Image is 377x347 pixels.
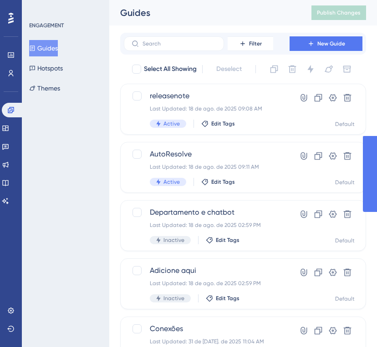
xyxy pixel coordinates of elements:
[335,237,355,244] div: Default
[290,36,362,51] button: New Guide
[335,121,355,128] div: Default
[163,178,180,186] span: Active
[208,61,250,77] button: Deselect
[120,6,289,19] div: Guides
[144,64,197,75] span: Select All Showing
[211,120,235,127] span: Edit Tags
[143,40,216,47] input: Search
[335,179,355,186] div: Default
[150,323,264,334] span: Conexões
[335,295,355,302] div: Default
[249,40,262,47] span: Filter
[163,236,184,244] span: Inactive
[150,163,264,171] div: Last Updated: 18 de ago. de 2025 09:11 AM
[206,295,239,302] button: Edit Tags
[163,295,184,302] span: Inactive
[216,64,242,75] span: Deselect
[150,91,264,101] span: releasenote
[339,311,366,338] iframe: UserGuiding AI Assistant Launcher
[150,105,264,112] div: Last Updated: 18 de ago. de 2025 09:08 AM
[29,60,63,76] button: Hotspots
[150,207,264,218] span: Departamento e chatbot
[29,80,60,96] button: Themes
[216,236,239,244] span: Edit Tags
[150,149,264,160] span: AutoResolve
[150,265,264,276] span: Adicione aqui
[201,178,235,186] button: Edit Tags
[150,221,264,229] div: Last Updated: 18 de ago. de 2025 02:59 PM
[201,120,235,127] button: Edit Tags
[29,40,58,56] button: Guides
[150,280,264,287] div: Last Updated: 18 de ago. de 2025 02:59 PM
[317,9,361,16] span: Publish Changes
[228,36,273,51] button: Filter
[311,5,366,20] button: Publish Changes
[216,295,239,302] span: Edit Tags
[206,236,239,244] button: Edit Tags
[150,338,264,345] div: Last Updated: 31 de [DATE]. de 2025 11:04 AM
[163,120,180,127] span: Active
[317,40,345,47] span: New Guide
[29,22,64,29] div: ENGAGEMENT
[211,178,235,186] span: Edit Tags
